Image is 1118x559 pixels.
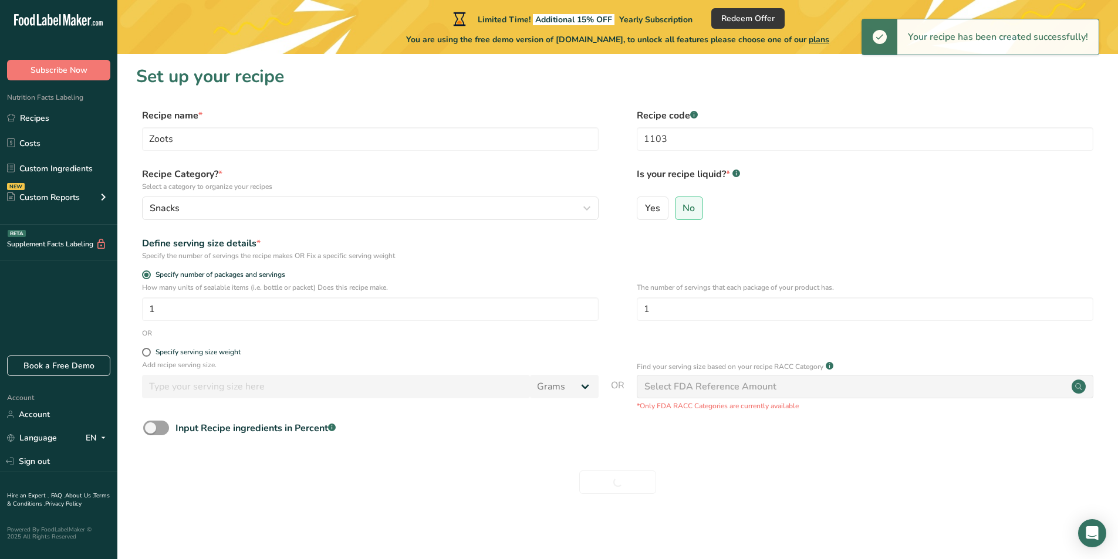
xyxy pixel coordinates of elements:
div: Select FDA Reference Amount [644,380,776,394]
span: Redeem Offer [721,12,775,25]
span: No [683,202,695,214]
span: plans [809,34,829,45]
p: Select a category to organize your recipes [142,181,599,192]
span: OR [611,378,624,411]
label: Is your recipe liquid? [637,167,1093,192]
button: Redeem Offer [711,8,785,29]
a: Privacy Policy [45,500,82,508]
div: Your recipe has been created successfully! [897,19,1099,55]
a: Book a Free Demo [7,355,110,376]
a: Hire an Expert . [7,492,49,500]
div: Define serving size details [142,236,599,250]
div: Open Intercom Messenger [1078,519,1106,547]
div: OR [142,328,152,338]
div: Custom Reports [7,191,80,204]
button: Snacks [142,197,599,220]
div: NEW [7,183,25,190]
div: Limited Time! [451,12,693,26]
span: Yes [645,202,660,214]
input: Type your serving size here [142,375,530,398]
a: Language [7,428,57,448]
p: *Only FDA RACC Categories are currently available [637,401,1093,411]
a: FAQ . [51,492,65,500]
span: Yearly Subscription [619,14,693,25]
div: BETA [8,230,26,237]
label: Recipe Category? [142,167,599,192]
span: Snacks [150,201,180,215]
h1: Set up your recipe [136,63,1099,90]
span: Specify number of packages and servings [151,270,285,279]
span: Subscribe Now [31,64,87,76]
input: Type your recipe name here [142,127,599,151]
div: Specify serving size weight [156,348,241,357]
p: The number of servings that each package of your product has. [637,282,1093,293]
div: Input Recipe ingredients in Percent [175,421,336,435]
span: You are using the free demo version of [DOMAIN_NAME], to unlock all features please choose one of... [406,33,829,46]
button: Subscribe Now [7,60,110,80]
p: Find your serving size based on your recipe RACC Category [637,361,823,372]
label: Recipe code [637,109,1093,123]
span: Additional 15% OFF [533,14,614,25]
label: Recipe name [142,109,599,123]
p: How many units of sealable items (i.e. bottle or packet) Does this recipe make. [142,282,599,293]
a: About Us . [65,492,93,500]
div: Specify the number of servings the recipe makes OR Fix a specific serving weight [142,250,599,261]
div: Powered By FoodLabelMaker © 2025 All Rights Reserved [7,526,110,540]
input: Type your recipe code here [637,127,1093,151]
p: Add recipe serving size. [142,360,599,370]
div: EN [86,431,110,445]
a: Terms & Conditions . [7,492,110,508]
